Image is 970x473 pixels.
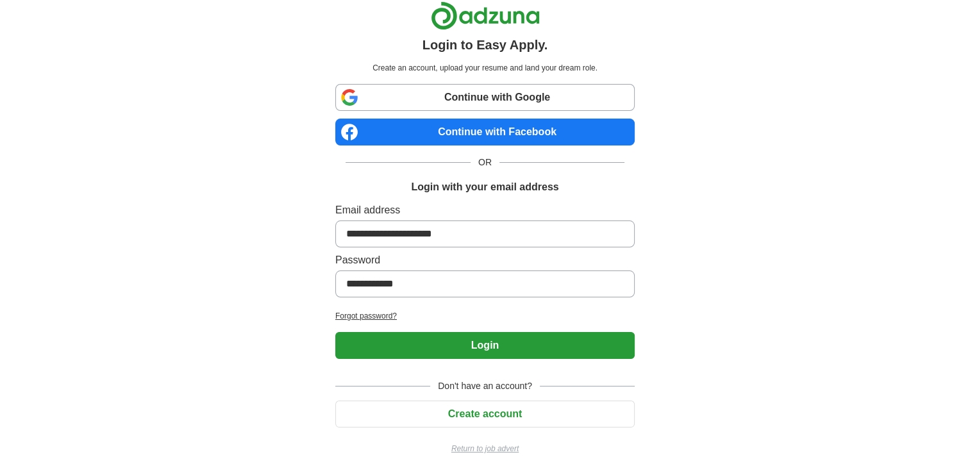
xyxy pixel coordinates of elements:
[335,253,635,268] label: Password
[335,84,635,111] a: Continue with Google
[335,203,635,218] label: Email address
[335,408,635,419] a: Create account
[338,62,632,74] p: Create an account, upload your resume and land your dream role.
[471,156,499,169] span: OR
[335,401,635,427] button: Create account
[335,119,635,145] a: Continue with Facebook
[411,179,558,195] h1: Login with your email address
[335,443,635,454] a: Return to job advert
[422,35,548,54] h1: Login to Easy Apply.
[335,332,635,359] button: Login
[335,310,635,322] a: Forgot password?
[430,379,540,393] span: Don't have an account?
[431,1,540,30] img: Adzuna logo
